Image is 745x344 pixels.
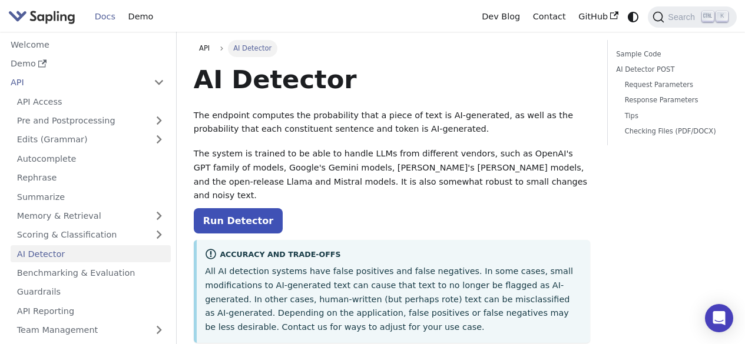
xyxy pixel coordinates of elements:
[122,8,160,26] a: Demo
[716,11,728,22] kbd: K
[199,44,210,52] span: API
[11,265,171,282] a: Benchmarking & Evaluation
[11,322,171,339] a: Team Management
[11,302,171,319] a: API Reporting
[648,6,736,28] button: Search (Ctrl+K)
[205,265,582,335] p: All AI detection systems have false positives and false negatives. In some cases, small modificat...
[625,79,720,91] a: Request Parameters
[705,304,733,332] div: Open Intercom Messenger
[664,12,702,22] span: Search
[11,188,171,205] a: Summarize
[205,248,582,262] div: Accuracy and Trade-offs
[11,208,171,225] a: Memory & Retrieval
[194,40,216,56] a: API
[11,150,171,167] a: Autocomplete
[11,112,171,129] a: Pre and Postprocessing
[194,40,590,56] nav: Breadcrumbs
[527,8,572,26] a: Contact
[194,208,283,233] a: Run Detector
[616,49,724,60] a: Sample Code
[11,93,171,110] a: API Access
[194,109,590,137] p: The endpoint computes the probability that a piece of text is AI-generated, as well as the probab...
[625,95,720,106] a: Response Parameters
[228,40,277,56] span: AI Detector
[88,8,122,26] a: Docs
[194,64,590,95] h1: AI Detector
[11,169,171,186] a: Rephrase
[4,36,171,53] a: Welcome
[11,131,171,148] a: Edits (Grammar)
[8,8,80,25] a: Sapling.ai
[4,74,147,91] a: API
[475,8,526,26] a: Dev Blog
[625,8,642,25] button: Switch between dark and light mode (currently system mode)
[147,74,171,91] button: Collapse sidebar category 'API'
[4,55,171,72] a: Demo
[572,8,624,26] a: GitHub
[625,126,720,137] a: Checking Files (PDF/DOCX)
[11,226,171,243] a: Scoring & Classification
[616,64,724,75] a: AI Detector POST
[194,147,590,203] p: The system is trained to be able to handle LLMs from different vendors, such as OpenAI's GPT fami...
[11,283,171,300] a: Guardrails
[625,111,720,122] a: Tips
[8,8,75,25] img: Sapling.ai
[11,245,171,262] a: AI Detector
